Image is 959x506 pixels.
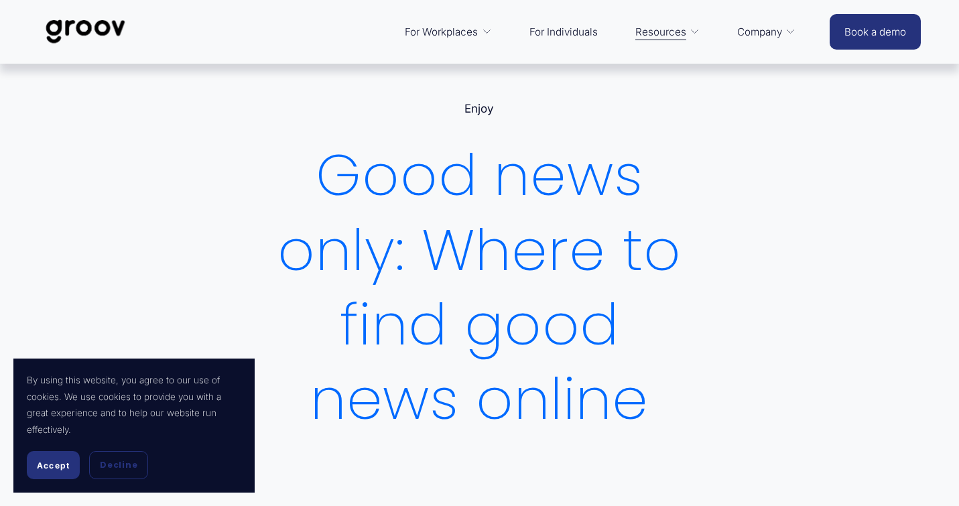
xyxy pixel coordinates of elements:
[405,23,478,42] span: For Workplaces
[629,16,707,48] a: folder dropdown
[464,102,494,115] a: Enjoy
[398,16,499,48] a: folder dropdown
[635,23,686,42] span: Resources
[737,23,782,42] span: Company
[89,451,148,479] button: Decline
[38,9,133,54] img: Groov | Workplace Science Platform | Unlock Performance | Drive Results
[259,138,700,437] h1: Good news only: Where to find good news online
[27,372,241,438] p: By using this website, you agree to our use of cookies. We use cookies to provide you with a grea...
[37,460,70,470] span: Accept
[100,459,137,471] span: Decline
[13,359,255,493] section: Cookie banner
[27,451,80,479] button: Accept
[730,16,803,48] a: folder dropdown
[523,16,604,48] a: For Individuals
[830,14,921,50] a: Book a demo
